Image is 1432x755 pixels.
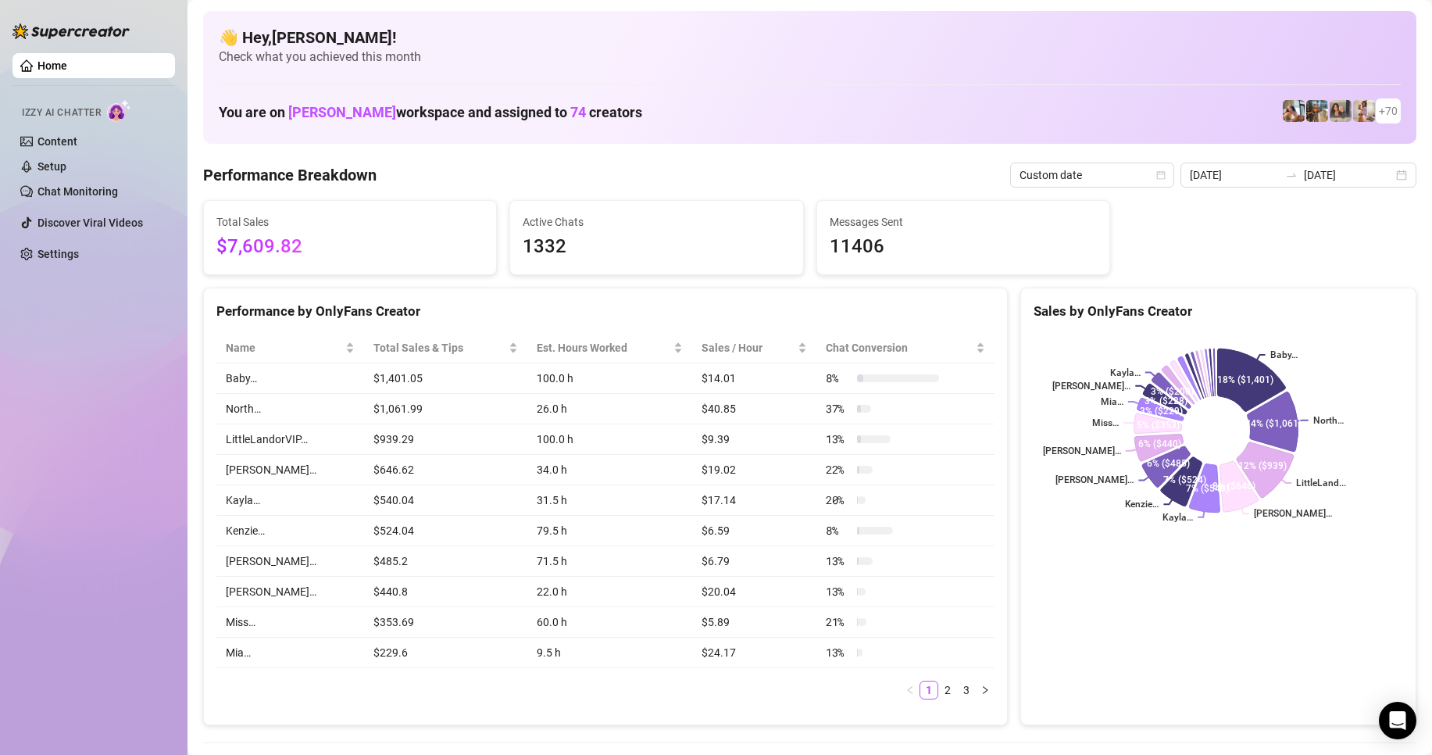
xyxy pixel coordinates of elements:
input: End date [1304,166,1393,184]
img: Esmeralda (@esme_duhhh) [1330,100,1352,122]
span: 37 % [826,400,851,417]
text: North… [1313,415,1344,426]
img: ash (@babyburberry) [1306,100,1328,122]
span: 8 % [826,522,851,539]
td: $229.6 [364,638,527,668]
td: [PERSON_NAME]… [216,546,364,577]
span: Custom date [1020,163,1165,187]
td: $17.14 [692,485,816,516]
td: $485.2 [364,546,527,577]
div: Sales by OnlyFans Creator [1034,301,1403,322]
text: Kenzie… [1125,499,1159,510]
a: Chat Monitoring [37,185,118,198]
span: Izzy AI Chatter [22,106,101,120]
td: 100.0 h [527,424,692,455]
span: Total Sales & Tips [373,339,505,356]
img: Mia (@sexcmia) [1353,100,1375,122]
td: $540.04 [364,485,527,516]
td: 79.5 h [527,516,692,546]
text: Kayla… [1162,512,1193,523]
li: 1 [920,681,938,700]
span: left [905,685,915,695]
td: 100.0 h [527,363,692,394]
td: Baby… [216,363,364,394]
td: $440.8 [364,577,527,607]
td: $353.69 [364,607,527,638]
span: Total Sales [216,213,484,231]
td: $6.79 [692,546,816,577]
td: [PERSON_NAME]… [216,455,364,485]
td: $1,061.99 [364,394,527,424]
text: Mia… [1101,396,1123,407]
td: $5.89 [692,607,816,638]
img: AI Chatter [107,99,131,122]
li: 3 [957,681,976,700]
td: Miss… [216,607,364,638]
td: $40.85 [692,394,816,424]
td: 71.5 h [527,546,692,577]
span: 13 % [826,431,851,448]
img: ildgaf (@ildgaff) [1283,100,1305,122]
span: 13 % [826,553,851,570]
span: right [980,685,990,695]
td: LittleLandorVIP… [216,424,364,455]
td: [PERSON_NAME]… [216,577,364,607]
td: $20.04 [692,577,816,607]
text: [PERSON_NAME]… [1052,381,1130,392]
a: Settings [37,248,79,260]
th: Sales / Hour [692,333,816,363]
a: 3 [958,682,975,699]
span: + 70 [1379,102,1398,120]
td: $14.01 [692,363,816,394]
div: Performance by OnlyFans Creator [216,301,995,322]
td: 60.0 h [527,607,692,638]
td: $1,401.05 [364,363,527,394]
text: LittleLand... [1296,478,1346,488]
li: Previous Page [901,681,920,700]
td: 22.0 h [527,577,692,607]
td: $9.39 [692,424,816,455]
text: [PERSON_NAME]… [1254,509,1332,520]
span: 74 [570,104,586,120]
th: Name [216,333,364,363]
span: [PERSON_NAME] [288,104,396,120]
span: $7,609.82 [216,232,484,262]
td: 34.0 h [527,455,692,485]
button: right [976,681,995,700]
a: Content [37,135,77,148]
div: Est. Hours Worked [537,339,670,356]
a: 2 [939,682,956,699]
h1: You are on workspace and assigned to creators [219,104,642,121]
li: 2 [938,681,957,700]
td: 9.5 h [527,638,692,668]
span: 11406 [830,232,1097,262]
span: 21 % [826,614,851,631]
h4: 👋 Hey, [PERSON_NAME] ! [219,27,1401,48]
th: Chat Conversion [816,333,995,363]
span: swap-right [1285,169,1298,181]
span: Sales / Hour [702,339,795,356]
th: Total Sales & Tips [364,333,527,363]
td: $646.62 [364,455,527,485]
text: [PERSON_NAME]… [1043,445,1121,456]
span: Chat Conversion [826,339,973,356]
span: Messages Sent [830,213,1097,231]
span: Check what you achieved this month [219,48,1401,66]
span: 13 % [826,583,851,600]
span: Active Chats [523,213,790,231]
span: calendar [1156,170,1166,180]
td: Mia… [216,638,364,668]
td: Kayla… [216,485,364,516]
span: 22 % [826,461,851,478]
span: 8 % [826,370,851,387]
text: [PERSON_NAME]… [1055,475,1134,486]
td: $24.17 [692,638,816,668]
span: to [1285,169,1298,181]
span: 20 % [826,492,851,509]
a: Home [37,59,67,72]
td: 31.5 h [527,485,692,516]
li: Next Page [976,681,995,700]
span: Name [226,339,342,356]
td: Kenzie… [216,516,364,546]
text: Miss… [1092,417,1119,428]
